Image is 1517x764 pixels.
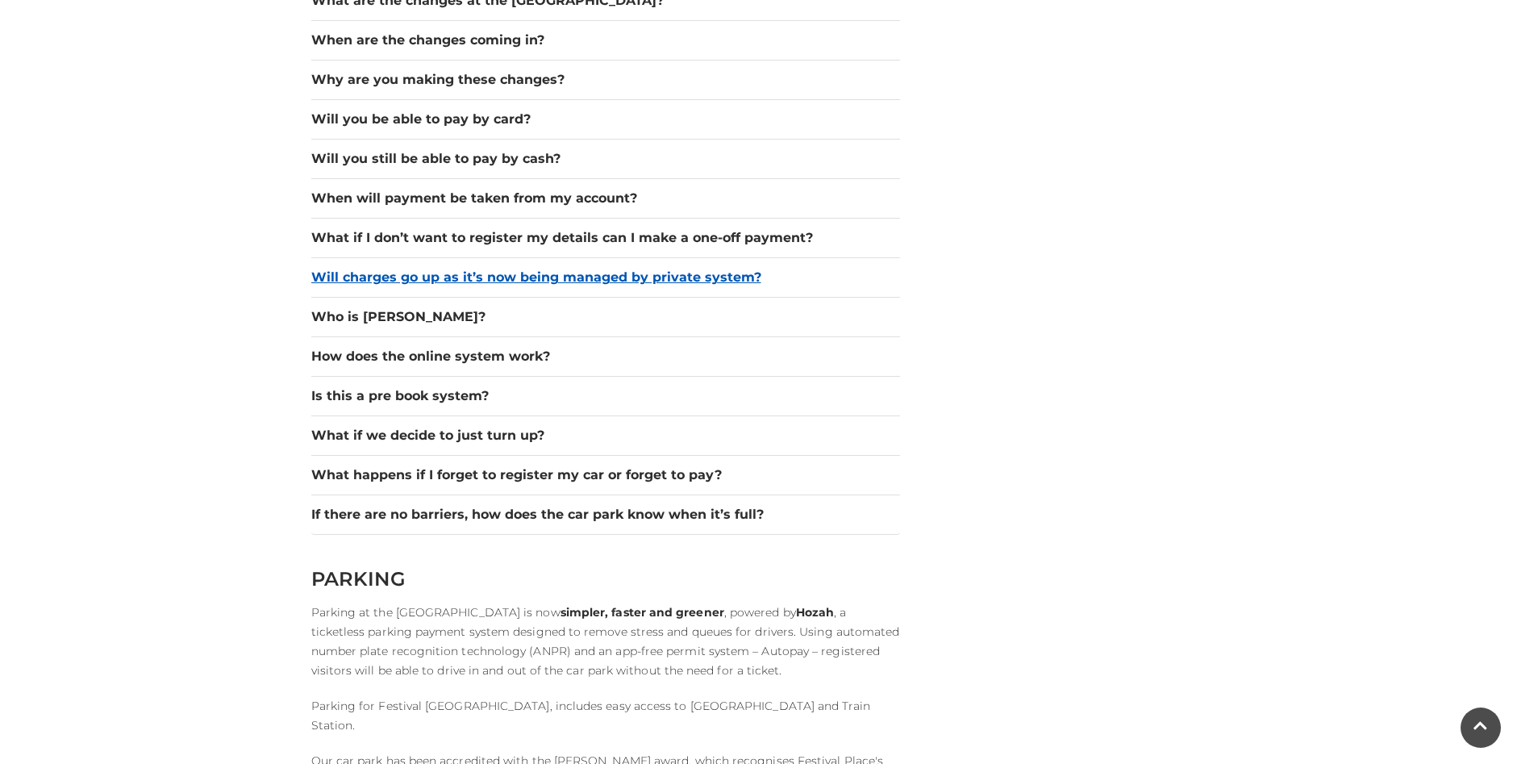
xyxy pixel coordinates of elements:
button: What if we decide to just turn up? [311,426,900,445]
button: If there are no barriers, how does the car park know when it’s full? [311,505,900,524]
button: When are the changes coming in? [311,31,900,50]
p: Parking for Festival [GEOGRAPHIC_DATA], includes easy access to [GEOGRAPHIC_DATA] and Train Station. [311,696,900,735]
button: Is this a pre book system? [311,386,900,406]
strong: Hozah [796,605,834,620]
button: When will payment be taken from my account? [311,189,900,208]
button: Why are you making these changes? [311,70,900,90]
button: What if I don’t want to register my details can I make a one-off payment? [311,228,900,248]
p: Parking at the [GEOGRAPHIC_DATA] is now , powered by , a ticketless parking payment system design... [311,603,900,680]
h2: PARKING [311,567,900,591]
button: What happens if I forget to register my car or forget to pay? [311,465,900,485]
button: How does the online system work? [311,347,900,366]
button: Who is [PERSON_NAME]? [311,307,900,327]
button: Will you still be able to pay by cash? [311,149,900,169]
button: Will you be able to pay by card? [311,110,900,129]
strong: simpler, faster and greener [561,605,724,620]
button: Will charges go up as it’s now being managed by private system? [311,268,900,287]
